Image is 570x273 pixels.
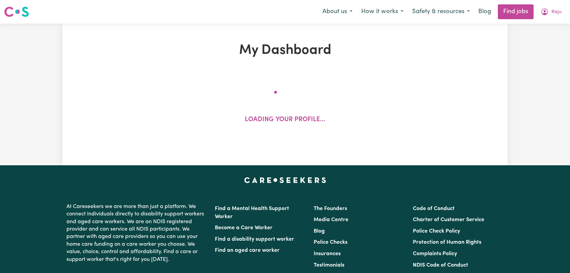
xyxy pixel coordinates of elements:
[551,8,562,16] span: Raju
[245,115,325,125] p: Loading your profile...
[4,4,29,20] a: Careseekers logo
[413,206,455,211] a: Code of Conduct
[314,240,347,245] a: Police Checks
[314,206,347,211] a: The Founders
[474,4,495,19] a: Blog
[536,5,566,19] button: My Account
[318,5,357,19] button: About us
[498,4,534,19] a: Find jobs
[314,263,344,268] a: Testimonials
[215,248,280,253] a: Find an aged care worker
[244,177,326,183] a: Careseekers home page
[413,263,468,268] a: NDIS Code of Conduct
[413,240,481,245] a: Protection of Human Rights
[4,6,29,18] img: Careseekers logo
[413,251,457,257] a: Complaints Policy
[543,246,565,268] iframe: Button to launch messaging window
[66,200,207,266] p: At Careseekers we are more than just a platform. We connect individuals directly to disability su...
[314,217,348,223] a: Media Centre
[314,251,341,257] a: Insurances
[215,225,273,231] a: Become a Care Worker
[413,229,460,234] a: Police Check Policy
[408,5,474,19] button: Safety & resources
[314,229,325,234] a: Blog
[357,5,408,19] button: How it works
[215,237,294,242] a: Find a disability support worker
[413,217,484,223] a: Charter of Customer Service
[141,42,429,59] h1: My Dashboard
[215,206,289,219] a: Find a Mental Health Support Worker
